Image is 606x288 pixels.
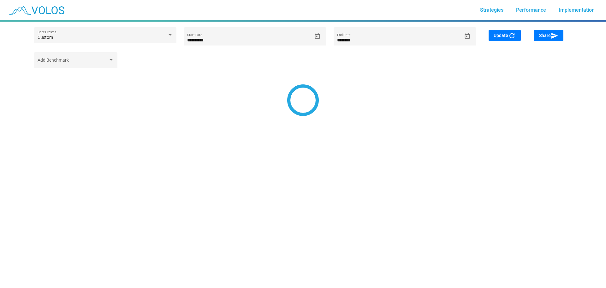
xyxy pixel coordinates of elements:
span: Custom [38,35,53,40]
img: blue_transparent.png [5,2,68,18]
span: Implementation [559,7,595,13]
span: Performance [516,7,546,13]
a: Performance [511,4,551,16]
button: Open calendar [462,31,473,42]
a: Implementation [554,4,600,16]
mat-icon: send [551,32,558,40]
button: Open calendar [312,31,323,42]
span: Update [494,33,516,38]
span: Share [539,33,558,38]
button: Share [534,30,563,41]
button: Update [489,30,521,41]
span: Strategies [480,7,503,13]
a: Strategies [475,4,508,16]
mat-icon: refresh [508,32,516,40]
